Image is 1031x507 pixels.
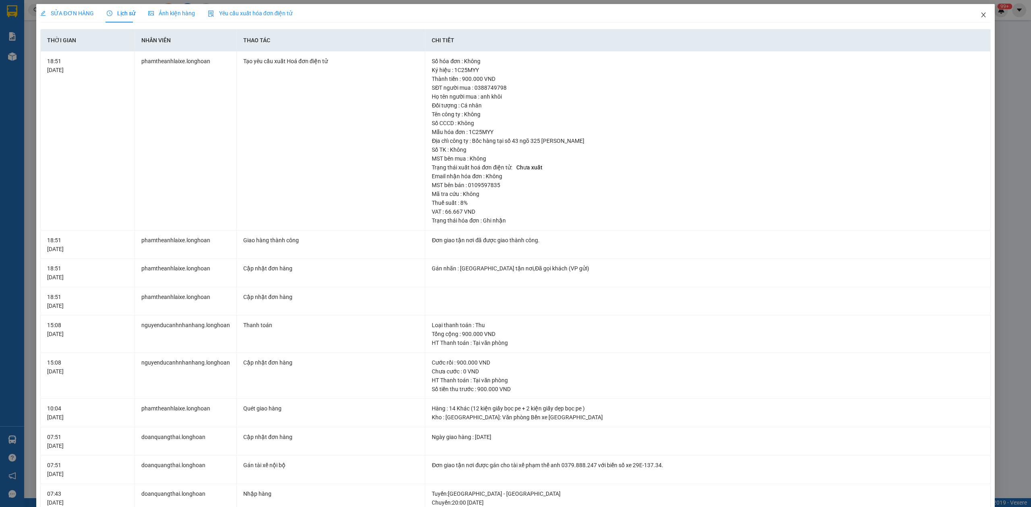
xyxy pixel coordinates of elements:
[47,57,128,74] div: 18:51 [DATE]
[432,163,984,172] div: Trạng thái xuất hoá đơn điện tử :
[135,52,237,231] td: phamtheanhlaixe.longhoan
[432,461,984,470] div: Đơn giao tận nơi được gán cho tài xế phạm thế anh 0379.888.247 với biển số xe 29E-137.34.
[107,10,112,16] span: clock-circle
[47,461,128,478] div: 07:51 [DATE]
[47,236,128,253] div: 18:51 [DATE]
[432,74,984,83] div: Thành tiền : 900.000 VND
[40,10,46,16] span: edit
[243,57,418,66] div: Tạo yêu cầu xuất Hoá đơn điện tử
[432,413,984,422] div: Kho : [GEOGRAPHIC_DATA]: Văn phòng Bến xe [GEOGRAPHIC_DATA]
[208,10,293,16] span: Yêu cầu xuất hóa đơn điện tử
[432,92,984,101] div: Họ tên người mua : anh khôi
[432,190,984,198] div: Mã tra cứu : Không
[432,110,984,119] div: Tên công ty : Không
[432,128,984,136] div: Mẫu hóa đơn : 1C25MYY
[243,264,418,273] div: Cập nhật đơn hàng
[432,338,984,347] div: HT Thanh toán : Tại văn phòng
[135,231,237,259] td: phamtheanhlaixe.longhoan
[47,358,128,376] div: 15:08 [DATE]
[243,321,418,330] div: Thanh toán
[208,10,214,17] img: icon
[432,83,984,92] div: SĐT người mua : 0388749798
[432,321,984,330] div: Loại thanh toán : Thu
[432,358,984,367] div: Cước rồi : 900.000 VND
[432,207,984,216] div: VAT : 66.667 VND
[243,358,418,367] div: Cập nhật đơn hàng
[148,10,195,16] span: Ảnh kiện hàng
[432,57,984,66] div: Số hóa đơn : Không
[432,216,984,225] div: Trạng thái hóa đơn : Ghi nhận
[432,236,984,245] div: Đơn giao tận nơi đã được giao thành công.
[135,29,237,52] th: Nhân viên
[432,330,984,338] div: Tổng cộng : 900.000 VND
[135,259,237,287] td: phamtheanhlaixe.longhoan
[243,489,418,498] div: Nhập hàng
[432,136,984,145] div: Địa chỉ công ty : Bốc hàng tại số 43 ngõ 325 [PERSON_NAME]
[135,287,237,316] td: phamtheanhlaixe.longhoan
[432,145,984,154] div: Số TK : Không
[972,4,995,27] button: Close
[243,461,418,470] div: Gán tài xế nội bộ
[135,315,237,353] td: nguyenducanhnhanhang.longhoan
[243,236,418,245] div: Giao hàng thành công
[432,264,984,273] div: Gán nhãn : [GEOGRAPHIC_DATA] tận nơi,Đã gọi khách (VP gửi)
[47,404,128,422] div: 10:04 [DATE]
[135,427,237,456] td: doanquangthai.longhoan
[432,66,984,74] div: Ký hiệu : 1C25MYY
[432,385,984,394] div: Số tiền thu trước : 900.000 VND
[47,433,128,450] div: 07:51 [DATE]
[432,376,984,385] div: HT Thanh toán : Tại văn phòng
[40,10,94,16] span: SỬA ĐƠN HÀNG
[148,10,154,16] span: picture
[243,433,418,441] div: Cập nhật đơn hàng
[107,10,135,16] span: Lịch sử
[47,293,128,310] div: 18:51 [DATE]
[237,29,425,52] th: Thao tác
[135,455,237,484] td: doanquangthai.longhoan
[432,172,984,181] div: Email nhận hóa đơn : Không
[432,181,984,190] div: MST bên bán : 0109597835
[41,29,135,52] th: Thời gian
[47,264,128,282] div: 18:51 [DATE]
[47,321,128,338] div: 15:08 [DATE]
[980,12,987,18] span: close
[243,293,418,301] div: Cập nhật đơn hàng
[425,29,991,52] th: Chi tiết
[432,367,984,376] div: Chưa cước : 0 VND
[135,353,237,399] td: nguyenducanhnhanhang.longhoan
[135,399,237,427] td: phamtheanhlaixe.longhoan
[432,101,984,110] div: Đối tượng : Cá nhân
[243,404,418,413] div: Quét giao hàng
[432,433,984,441] div: Ngày giao hàng : [DATE]
[47,489,128,507] div: 07:43 [DATE]
[432,404,984,413] div: Hàng : 14 Khác (12 kiện giấy bọc pe + 2 kiện giấy dẹp bọc pe )
[513,163,545,171] span: Chưa xuất
[432,198,984,207] div: Thuế suất : 8%
[432,154,984,163] div: MST bên mua : Không
[432,119,984,128] div: Số CCCD : Không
